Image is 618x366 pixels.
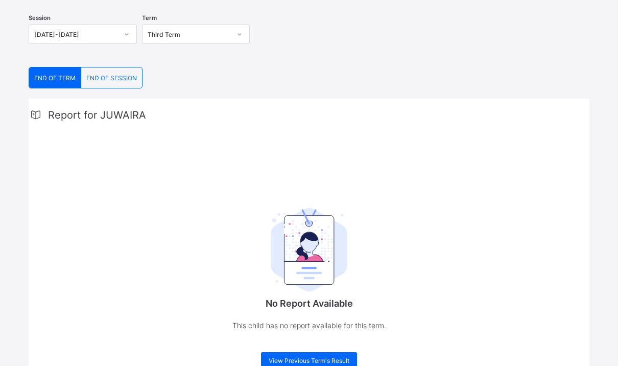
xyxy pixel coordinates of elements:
p: This child has no report available for this term. [207,319,411,332]
img: student.207b5acb3037b72b59086e8b1a17b1d0.svg [271,208,347,292]
div: [DATE]-[DATE] [34,31,118,38]
div: Third Term [148,31,231,38]
span: Term [142,14,157,21]
span: END OF SESSION [86,74,137,82]
span: Session [29,14,51,21]
span: END OF TERM [34,74,76,82]
div: No Report Available [207,180,411,353]
span: View Previous Term's Result [269,357,349,364]
span: Report for JUWAIRA [48,109,146,121]
p: No Report Available [207,298,411,309]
